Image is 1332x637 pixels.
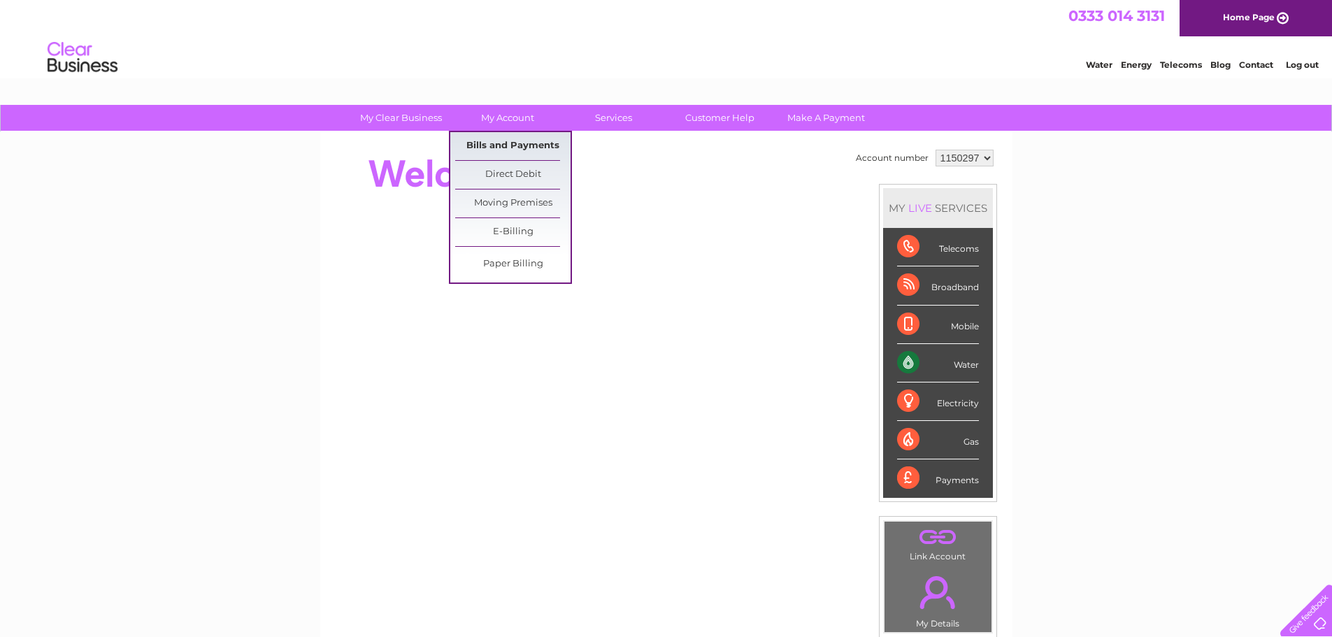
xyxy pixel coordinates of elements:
[768,105,884,131] a: Make A Payment
[852,146,932,170] td: Account number
[662,105,778,131] a: Customer Help
[556,105,671,131] a: Services
[47,36,118,79] img: logo.png
[455,189,571,217] a: Moving Premises
[884,521,992,565] td: Link Account
[905,201,935,215] div: LIVE
[883,188,993,228] div: MY SERVICES
[888,525,988,550] a: .
[1210,59,1231,70] a: Blog
[455,218,571,246] a: E-Billing
[884,564,992,633] td: My Details
[455,161,571,189] a: Direct Debit
[1068,7,1165,24] a: 0333 014 3131
[343,105,459,131] a: My Clear Business
[450,105,565,131] a: My Account
[455,132,571,160] a: Bills and Payments
[897,266,979,305] div: Broadband
[1239,59,1273,70] a: Contact
[897,306,979,344] div: Mobile
[1121,59,1152,70] a: Energy
[888,568,988,617] a: .
[1286,59,1319,70] a: Log out
[1160,59,1202,70] a: Telecoms
[336,8,997,68] div: Clear Business is a trading name of Verastar Limited (registered in [GEOGRAPHIC_DATA] No. 3667643...
[897,344,979,382] div: Water
[897,228,979,266] div: Telecoms
[897,382,979,421] div: Electricity
[1086,59,1112,70] a: Water
[897,421,979,459] div: Gas
[455,250,571,278] a: Paper Billing
[897,459,979,497] div: Payments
